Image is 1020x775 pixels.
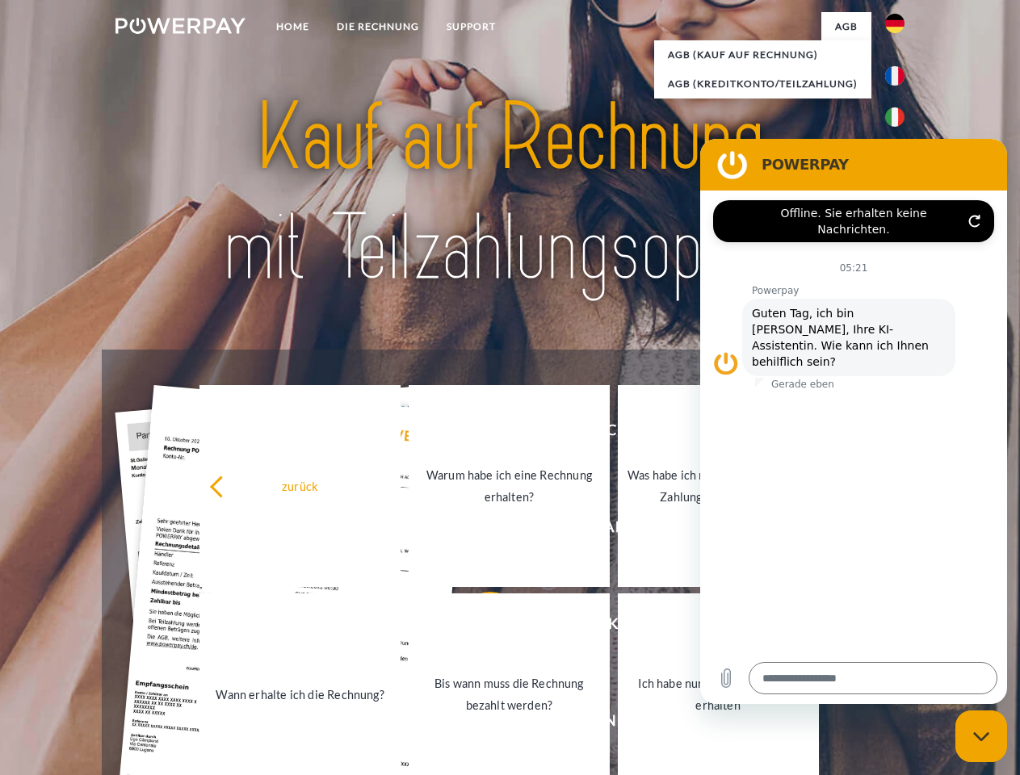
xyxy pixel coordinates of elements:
[618,385,819,587] a: Was habe ich noch offen, ist meine Zahlung eingegangen?
[209,683,391,705] div: Wann erhalte ich die Rechnung?
[115,18,246,34] img: logo-powerpay-white.svg
[885,107,905,127] img: it
[821,12,871,41] a: agb
[433,12,510,41] a: SUPPORT
[654,69,871,98] a: AGB (Kreditkonto/Teilzahlung)
[323,12,433,41] a: DIE RECHNUNG
[885,14,905,33] img: de
[154,77,866,309] img: title-powerpay_de.svg
[654,40,871,69] a: AGB (Kauf auf Rechnung)
[628,672,809,716] div: Ich habe nur eine Teillieferung erhalten
[262,12,323,41] a: Home
[209,475,391,496] div: zurück
[628,464,809,508] div: Was habe ich noch offen, ist meine Zahlung eingegangen?
[418,464,600,508] div: Warum habe ich eine Rechnung erhalten?
[418,672,600,716] div: Bis wann muss die Rechnung bezahlt werden?
[885,66,905,86] img: fr
[700,139,1007,704] iframe: Messaging-Fenster
[955,710,1007,762] iframe: Schaltfläche zum Öffnen des Messaging-Fensters; Konversation läuft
